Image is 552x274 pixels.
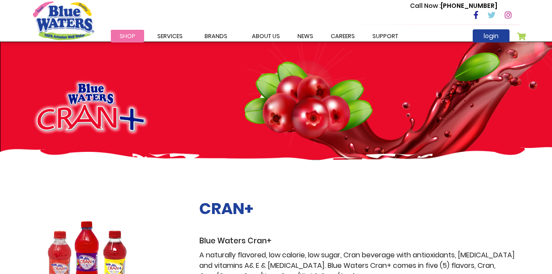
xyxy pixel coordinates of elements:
h2: CRAN+ [199,199,519,218]
a: News [289,30,322,42]
p: [PHONE_NUMBER] [410,1,497,11]
h3: Blue Waters Cran+ [199,236,519,246]
a: login [473,29,510,42]
span: Call Now : [410,1,441,10]
span: Services [157,32,183,40]
a: careers [322,30,364,42]
span: Shop [120,32,135,40]
span: Brands [205,32,227,40]
a: store logo [33,1,94,40]
a: support [364,30,407,42]
a: about us [243,30,289,42]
